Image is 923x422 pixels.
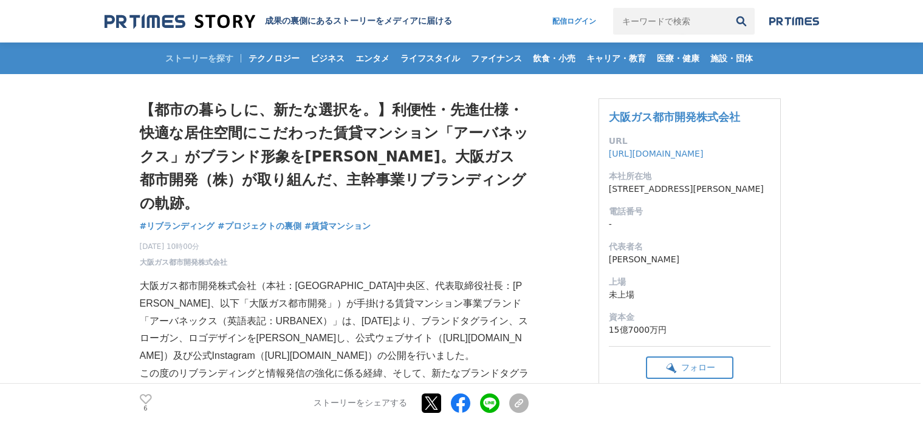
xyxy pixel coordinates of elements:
dd: [PERSON_NAME] [609,253,770,266]
a: ファイナンス [466,43,527,74]
a: 成果の裏側にあるストーリーをメディアに届ける 成果の裏側にあるストーリーをメディアに届ける [105,13,452,30]
span: ファイナンス [466,53,527,64]
a: #賃貸マンション [304,220,371,233]
dt: 資本金 [609,311,770,324]
a: 飲食・小売 [528,43,580,74]
p: 6 [140,406,152,412]
a: エンタメ [351,43,394,74]
dt: URL [609,135,770,148]
span: テクノロジー [244,53,304,64]
a: #プロジェクトの裏側 [218,220,301,233]
dt: 電話番号 [609,205,770,218]
dt: 本社所在地 [609,170,770,183]
button: フォロー [646,356,733,379]
dd: [STREET_ADDRESS][PERSON_NAME] [609,183,770,196]
span: #賃貸マンション [304,220,371,231]
p: この度のリブランディングと情報発信の強化に係る経緯、そして、新たなブランドタグライン、ロゴデザインに込めた想いについてご紹介します。 [140,365,529,400]
span: #プロジェクトの裏側 [218,220,301,231]
a: キャリア・教育 [582,43,651,74]
h1: 【都市の暮らしに、新たな選択を。】利便性・先進仕様・快適な居住空間にこだわった賃貸マンション「アーバネックス」がブランド形象を[PERSON_NAME]。大阪ガス都市開発（株）が取り組んだ、主幹... [140,98,529,215]
a: 施設・団体 [705,43,758,74]
p: 大阪ガス都市開発株式会社（本社：[GEOGRAPHIC_DATA]中央区、代表取締役社長：[PERSON_NAME]、以下「大阪ガス都市開発」）が手掛ける賃貸マンション事業ブランド「アーバネック... [140,277,529,365]
dd: - [609,218,770,231]
a: [URL][DOMAIN_NAME] [609,149,704,158]
a: テクノロジー [244,43,304,74]
p: ストーリーをシェアする [314,398,407,409]
dt: 代表者名 [609,240,770,253]
button: 検索 [728,8,755,35]
span: #リブランディング [140,220,215,231]
img: 成果の裏側にあるストーリーをメディアに届ける [105,13,255,30]
span: キャリア・教育 [582,53,651,64]
img: prtimes [769,16,819,26]
dd: 未上場 [609,288,770,301]
span: 施設・団体 [705,53,758,64]
a: 大阪ガス都市開発株式会社 [140,257,227,268]
input: キーワードで検索 [613,8,728,35]
a: 医療・健康 [652,43,704,74]
a: ビジネス [306,43,349,74]
a: 配信ログイン [540,8,608,35]
dt: 上場 [609,276,770,288]
span: ライフスタイル [396,53,465,64]
a: #リブランディング [140,220,215,233]
span: 医療・健康 [652,53,704,64]
span: [DATE] 10時00分 [140,241,227,252]
dd: 15億7000万円 [609,324,770,336]
a: 大阪ガス都市開発株式会社 [609,111,740,123]
span: ビジネス [306,53,349,64]
a: ライフスタイル [396,43,465,74]
span: 飲食・小売 [528,53,580,64]
span: エンタメ [351,53,394,64]
h2: 成果の裏側にあるストーリーをメディアに届ける [265,16,452,27]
